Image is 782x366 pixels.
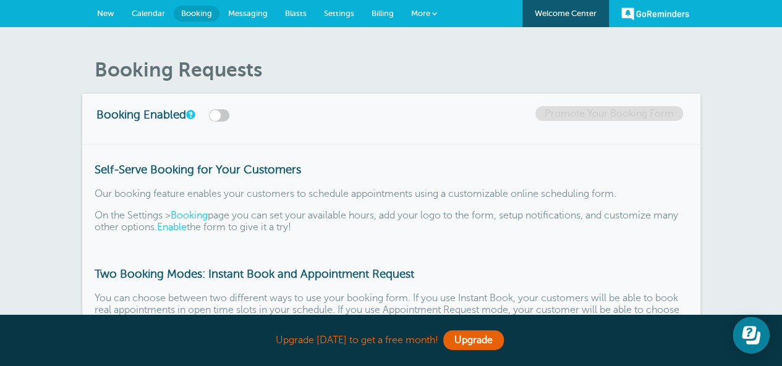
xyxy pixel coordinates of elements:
div: Upgrade [DATE] to get a free month! [82,327,700,354]
span: Messaging [228,9,268,18]
span: New [97,9,114,18]
span: Booking [181,9,212,18]
iframe: Resource center [733,317,770,354]
h3: Booking Enabled [96,106,282,122]
h3: Two Booking Modes: Instant Book and Appointment Request [95,267,688,281]
p: Our booking feature enables your customers to schedule appointments using a customizable online s... [95,188,688,200]
span: Billing [372,9,394,18]
h3: Self-Serve Booking for Your Customers [95,163,688,177]
p: You can choose between two different ways to use your booking form. If you use Instant Book, your... [95,293,688,340]
a: Upgrade [443,330,504,350]
a: Enable [157,222,187,233]
span: Blasts [285,9,307,18]
p: On the Settings > page you can set your available hours, add your logo to the form, setup notific... [95,210,688,233]
a: This switch turns your online booking form on or off. [186,110,193,119]
a: Booking [171,210,208,221]
span: Settings [324,9,354,18]
span: Calendar [132,9,165,18]
a: Booking [174,6,219,22]
h1: Booking Requests [95,58,700,81]
a: Promote Your Booking Form [535,106,683,121]
span: More [411,9,430,18]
